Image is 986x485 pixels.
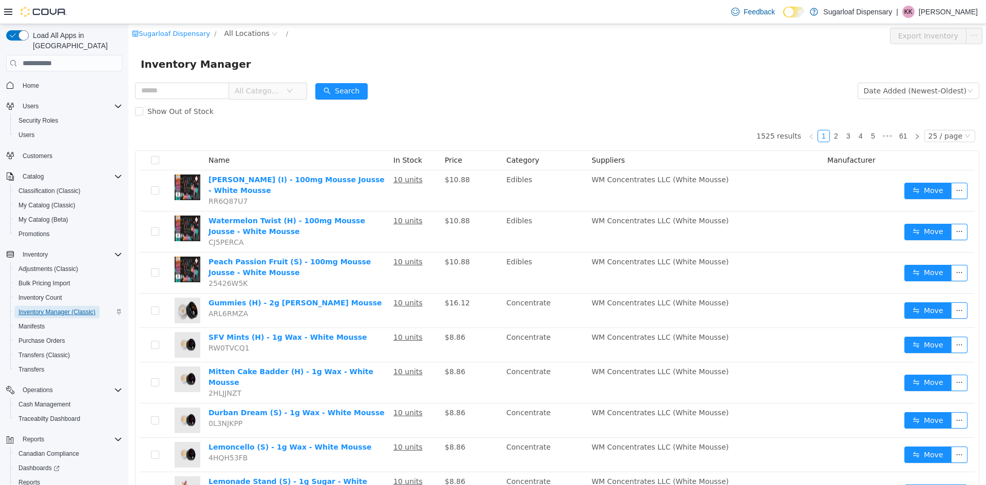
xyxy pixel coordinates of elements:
span: Reports [18,433,122,445]
span: Operations [23,386,53,394]
span: WM Concentrates LLC (White Mousse) [463,343,600,352]
a: Manifests [14,320,49,333]
img: Mitten Cake Badder (H) - 1g Wax - White Mousse hero shot [46,342,72,368]
u: 10 units [265,343,294,352]
a: SFV Mints (H) - 1g Wax - White Mousse [80,309,239,317]
a: Adjustments (Classic) [14,263,82,275]
td: Concentrate [374,379,459,414]
span: RR6Q87U7 [80,173,119,181]
img: Lemoncello (S) - 1g Wax - White Mousse hero shot [46,418,72,443]
a: Feedback [727,2,779,22]
button: icon: swapMove [776,422,823,439]
span: ARL6RMZA [80,285,120,294]
span: Adjustments (Classic) [14,263,122,275]
span: $8.86 [316,453,337,461]
span: Users [23,102,39,110]
a: icon: shopSugarloaf Dispensary [4,6,82,13]
span: Inventory Manager (Classic) [18,308,96,316]
td: Concentrate [374,269,459,304]
a: Home [18,80,43,92]
a: Transfers [14,363,48,376]
a: Dashboards [10,461,126,475]
span: Dashboards [18,464,60,472]
a: Bulk Pricing Import [14,277,74,289]
span: Reports [23,435,44,443]
span: Manifests [14,320,122,333]
button: icon: ellipsis [823,241,839,257]
span: WM Concentrates LLC (White Mousse) [463,275,600,283]
button: Catalog [18,170,48,183]
span: Transfers (Classic) [18,351,70,359]
span: 4HQH53FB [80,430,119,438]
img: SFV Mints (H) - 1g Wax - White Mousse hero shot [46,308,72,334]
button: Classification (Classic) [10,184,126,198]
span: $8.86 [316,343,337,352]
span: $8.86 [316,384,337,393]
span: Name [80,132,101,140]
span: WM Concentrates LLC (White Mousse) [463,192,600,201]
span: Catalog [23,172,44,181]
button: icon: ellipsis [823,313,839,329]
a: Customers [18,150,56,162]
button: icon: swapMove [776,388,823,404]
a: 4 [727,106,738,118]
span: $10.88 [316,151,342,160]
img: Lemonade Stand (S) - 1g Sugar - White Mousse hero shot [46,452,72,478]
a: Watermelon Twist (H) - 100mg Mousse Jousse - White Mousse [80,192,237,211]
div: Kelsey Kastler [902,6,915,18]
a: Transfers (Classic) [14,349,74,361]
a: Promotions [14,228,54,240]
span: $10.88 [316,234,342,242]
span: Price [316,132,334,140]
button: Bulk Pricing Import [10,276,126,290]
u: 10 units [265,192,294,201]
a: Dashboards [14,462,64,474]
span: Promotions [18,230,50,238]
span: Inventory Count [18,294,62,302]
li: Next 5 Pages [751,106,767,118]
button: Transfers [10,362,126,377]
button: Users [2,99,126,113]
span: 25426W5K [80,255,119,263]
span: All Categories [106,62,153,72]
span: Users [14,129,122,141]
span: $8.86 [316,419,337,427]
a: Security Roles [14,114,62,127]
a: Users [14,129,39,141]
span: Transfers [18,365,44,374]
span: Home [23,82,39,90]
button: icon: ellipsis [823,351,839,367]
i: icon: down [839,64,845,71]
li: 61 [767,106,783,118]
span: Dark Mode [783,17,784,18]
button: Inventory Manager (Classic) [10,305,126,319]
button: icon: ellipsis [823,159,839,175]
button: icon: swapMove [776,159,823,175]
img: Coco Berry (I) - 100mg Mousse Jousse - White Mousse hero shot [46,150,72,176]
button: Inventory [2,247,126,262]
td: Concentrate [374,304,459,338]
span: Inventory Count [14,292,122,304]
a: My Catalog (Classic) [14,199,80,211]
button: icon: swapMove [776,241,823,257]
a: 3 [714,106,726,118]
span: ••• [751,106,767,118]
a: 1 [690,106,701,118]
span: Users [18,100,122,112]
td: Edibles [374,228,459,269]
span: Promotions [14,228,122,240]
span: CJ5PERCA [80,214,115,222]
button: Canadian Compliance [10,447,126,461]
img: Peach Passion Fruit (S) - 100mg Mousse Jousse - White Mousse hero shot [46,232,72,258]
button: icon: swapMove [776,460,823,477]
u: 10 units [265,309,294,317]
span: Category [378,132,411,140]
a: Cash Management [14,398,74,411]
span: WM Concentrates LLC (White Mousse) [463,309,600,317]
button: Inventory Count [10,290,126,305]
span: WM Concentrates LLC (White Mousse) [463,419,600,427]
button: icon: ellipsis [823,278,839,295]
a: Inventory Count [14,292,66,304]
button: icon: swapMove [776,313,823,329]
button: Operations [2,383,126,397]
